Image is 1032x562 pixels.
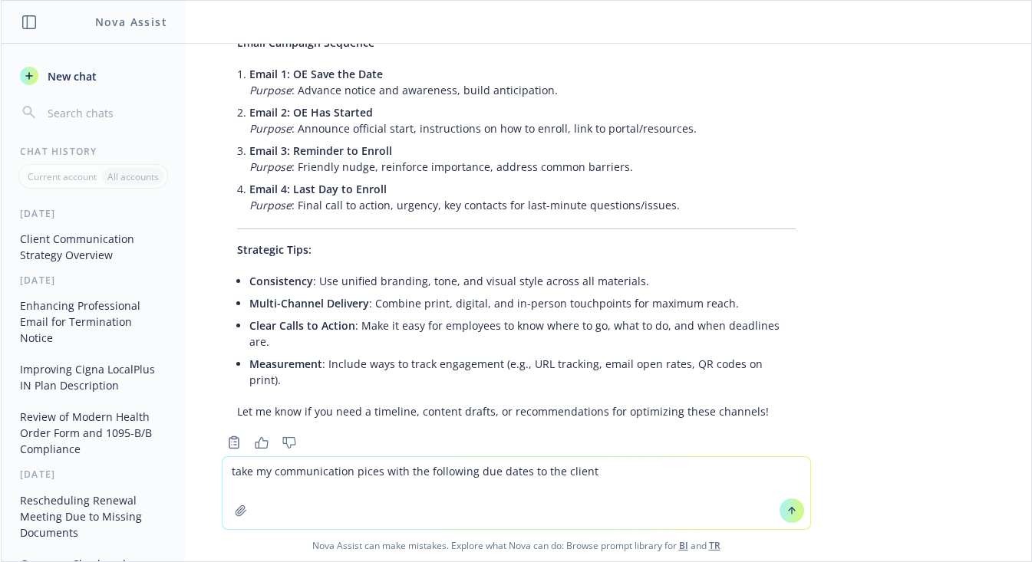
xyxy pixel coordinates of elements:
p: Let me know if you need a timeline, content drafts, or recommendations for optimizing these chann... [237,403,796,419]
span: Multi-Channel Delivery [249,296,369,311]
span: Measurement [249,357,322,371]
button: Enhancing Professional Email for Termination Notice [14,293,173,350]
button: Client Communication Strategy Overview [14,226,173,268]
span: Strategic Tips: [237,242,312,257]
li: : Include ways to track engagement (e.g., URL tracking, email open rates, QR codes on print). [249,353,796,391]
h1: Nova Assist [95,14,167,30]
em: Purpose [249,121,292,136]
li: : Use unified branding, tone, and visual style across all materials. [249,270,796,292]
li: : Final call to action, urgency, key contacts for last-minute questions/issues. [249,178,796,216]
span: Email 3: Reminder to Enroll [249,143,392,158]
li: : Announce official start, instructions on how to enroll, link to portal/resources. [249,101,796,140]
input: Search chats [45,102,167,123]
div: Chat History [2,145,185,158]
div: [DATE] [2,468,185,481]
li: : Make it easy for employees to know where to go, what to do, and when deadlines are. [249,314,796,353]
em: Purpose [249,198,292,212]
span: Consistency [249,274,313,288]
button: Thumbs down [277,432,302,453]
a: BI [679,539,688,552]
span: Email 4: Last Day to Enroll [249,182,387,196]
textarea: take my communication pices with the following due dates to the client [223,457,810,529]
p: All accounts [107,170,159,183]
em: Purpose [249,83,292,97]
button: Improving Cigna LocalPlus IN Plan Description [14,357,173,398]
button: Rescheduling Renewal Meeting Due to Missing Documents [14,488,173,545]
svg: Copy to clipboard [227,435,241,449]
li: : Combine print, digital, and in-person touchpoints for maximum reach. [249,292,796,314]
div: [DATE] [2,207,185,220]
button: Review of Modern Health Order Form and 1095-B/B Compliance [14,404,173,462]
span: New chat [45,68,97,84]
span: Email 2: OE Has Started [249,105,373,120]
a: TR [709,539,720,552]
p: Current account [28,170,97,183]
span: Clear Calls to Action [249,318,355,333]
li: : Advance notice and awareness, build anticipation. [249,63,796,101]
span: Email 1: OE Save the Date [249,67,383,81]
em: Purpose [249,159,292,174]
div: [DATE] [2,274,185,287]
span: Nova Assist can make mistakes. Explore what Nova can do: Browse prompt library for and [7,530,1025,561]
button: New chat [14,62,173,90]
li: : Friendly nudge, reinforce importance, address common barriers. [249,140,796,178]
